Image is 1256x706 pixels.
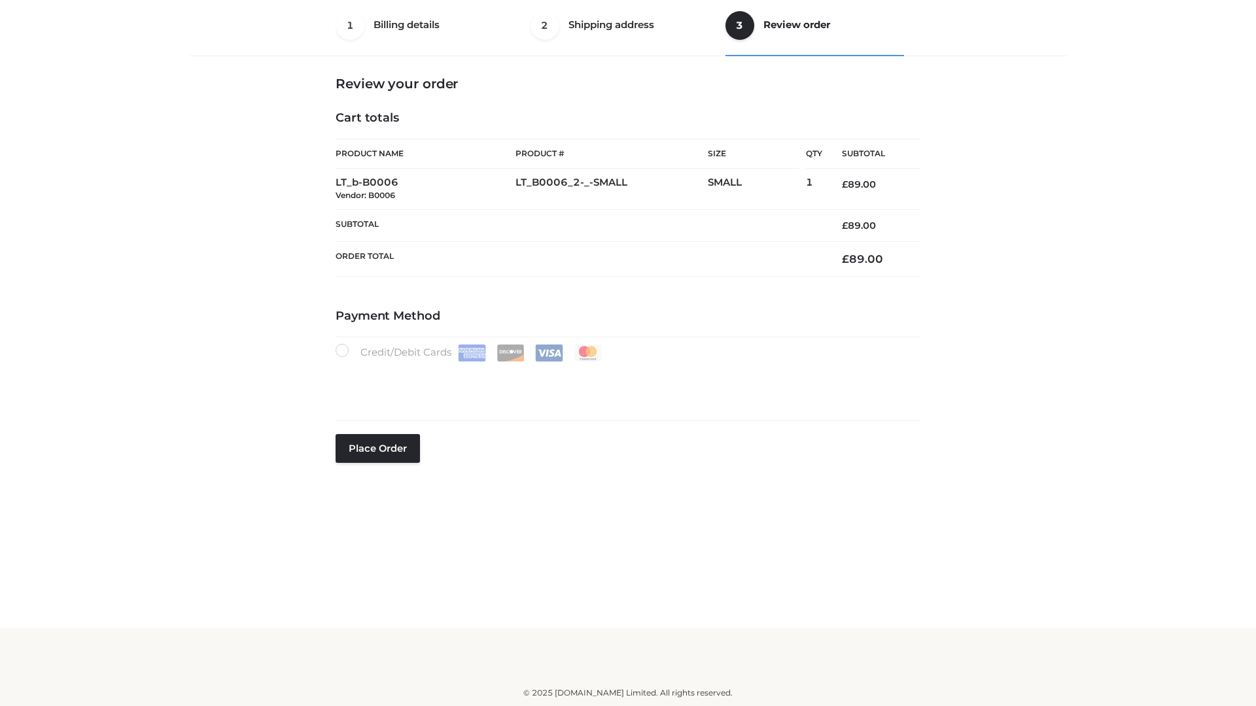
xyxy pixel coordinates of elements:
span: £ [842,178,848,190]
bdi: 89.00 [842,220,876,231]
th: Order Total [336,242,822,277]
img: Mastercard [574,345,602,361]
button: Place order [336,434,420,463]
img: Visa [535,345,563,361]
th: Qty [806,139,822,169]
small: Vendor: B0006 [336,190,395,200]
bdi: 89.00 [842,178,876,190]
h4: Payment Method [336,309,920,324]
th: Size [708,139,799,169]
span: £ [842,252,849,265]
th: Subtotal [336,209,822,241]
td: SMALL [708,169,806,210]
td: LT_b-B0006 [336,169,515,210]
bdi: 89.00 [842,252,883,265]
td: LT_B0006_2-_-SMALL [515,169,708,210]
span: £ [842,220,848,231]
label: Credit/Debit Cards [336,344,603,361]
h3: Review your order [336,76,920,92]
iframe: Secure payment input frame [333,359,918,407]
th: Subtotal [822,139,920,169]
img: Amex [458,345,486,361]
img: Discover [497,345,525,361]
div: © 2025 [DOMAIN_NAME] Limited. All rights reserved. [194,686,1062,699]
th: Product Name [336,139,515,169]
th: Product # [515,139,708,169]
h4: Cart totals [336,111,920,126]
td: 1 [806,169,822,210]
